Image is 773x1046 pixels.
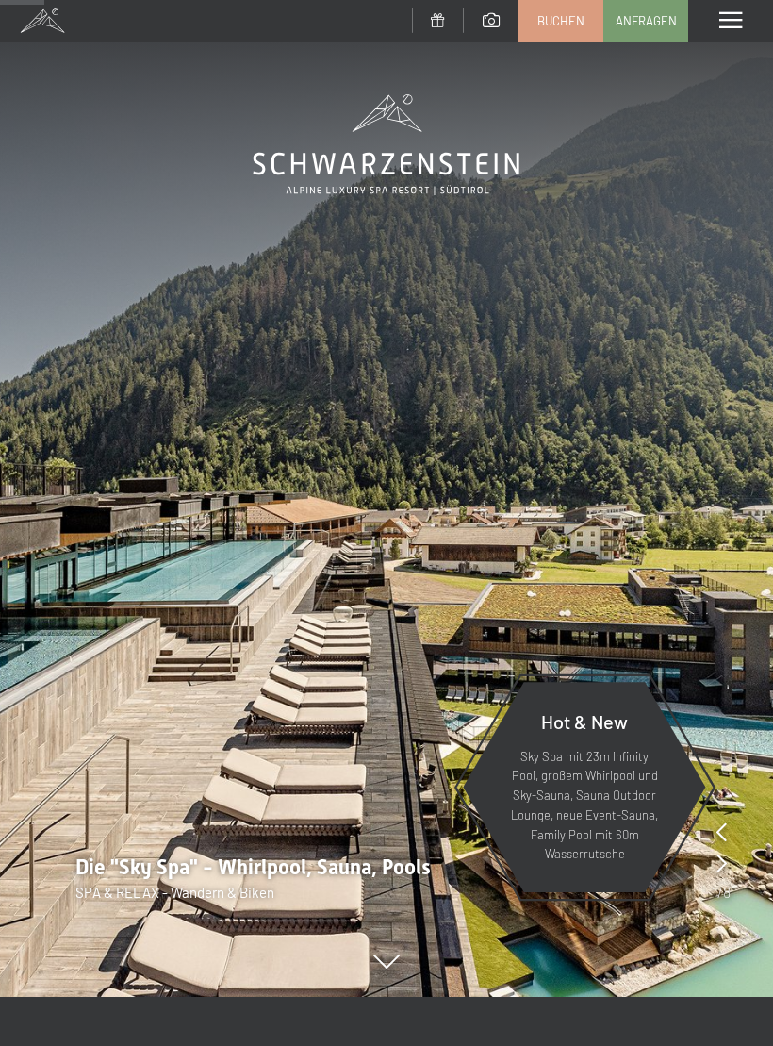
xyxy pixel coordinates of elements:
[509,747,660,865] p: Sky Spa mit 23m Infinity Pool, großem Whirlpool und Sky-Sauna, Sauna Outdoor Lounge, neue Event-S...
[541,710,628,733] span: Hot & New
[616,12,677,29] span: Anfragen
[717,882,723,903] span: /
[462,681,707,893] a: Hot & New Sky Spa mit 23m Infinity Pool, großem Whirlpool und Sky-Sauna, Sauna Outdoor Lounge, ne...
[75,855,431,879] span: Die "Sky Spa" - Whirlpool, Sauna, Pools
[75,884,274,901] span: SPA & RELAX - Wandern & Biken
[537,12,584,29] span: Buchen
[604,1,687,41] a: Anfragen
[519,1,602,41] a: Buchen
[712,882,717,903] span: 1
[723,882,731,903] span: 8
